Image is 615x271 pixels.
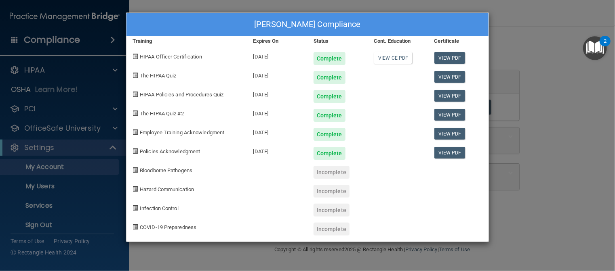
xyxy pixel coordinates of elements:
div: [DATE] [247,46,307,65]
div: Incomplete [314,166,350,179]
div: Cont. Education [368,36,428,46]
div: Complete [314,109,345,122]
a: View PDF [434,90,465,102]
div: Complete [314,90,345,103]
span: Hazard Communication [140,186,194,192]
div: [DATE] [247,122,307,141]
div: Incomplete [314,223,350,236]
div: Incomplete [314,204,350,217]
a: View PDF [434,71,465,83]
a: View PDF [434,147,465,158]
span: The HIPAA Quiz #2 [140,110,184,117]
div: 2 [604,41,607,52]
div: [PERSON_NAME] Compliance [126,13,489,36]
a: View PDF [434,52,465,64]
span: Policies Acknowledgment [140,148,200,154]
div: [DATE] [247,84,307,103]
div: [DATE] [247,103,307,122]
span: HIPAA Officer Certification [140,54,202,60]
div: Incomplete [314,185,350,198]
div: Complete [314,52,345,65]
div: Status [307,36,368,46]
span: Bloodborne Pathogens [140,167,192,173]
a: View PDF [434,109,465,121]
span: The HIPAA Quiz [140,73,176,79]
div: Complete [314,147,345,160]
button: Open Resource Center, 2 new notifications [583,36,607,60]
span: Infection Control [140,205,179,211]
a: View PDF [434,128,465,140]
iframe: Drift Widget Chat Controller [476,214,605,246]
div: [DATE] [247,141,307,160]
div: Certificate [428,36,489,46]
div: Complete [314,128,345,141]
span: Employee Training Acknowledgment [140,129,224,135]
span: COVID-19 Preparedness [140,224,196,230]
div: Complete [314,71,345,84]
div: Expires On [247,36,307,46]
div: [DATE] [247,65,307,84]
a: View CE PDF [374,52,412,64]
span: HIPAA Policies and Procedures Quiz [140,92,223,98]
div: Training [126,36,247,46]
